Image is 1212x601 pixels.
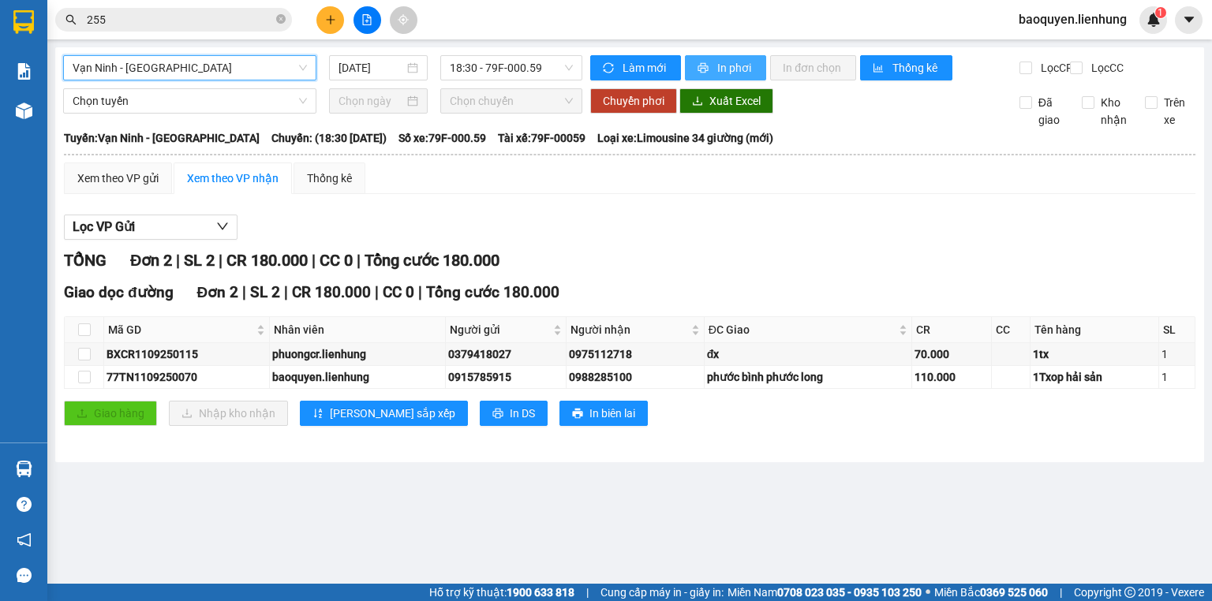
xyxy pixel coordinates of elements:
[339,59,403,77] input: 11/09/2025
[130,251,172,270] span: Đơn 2
[1147,13,1161,27] img: icon-new-feature
[603,62,616,75] span: sync
[320,251,353,270] span: CC 0
[307,170,352,187] div: Thống kê
[480,401,548,426] button: printerIn DS
[1033,368,1155,386] div: 1Txop hải sản
[426,283,559,301] span: Tổng cước 180.000
[284,283,288,301] span: |
[1175,6,1203,34] button: caret-down
[912,317,992,343] th: CR
[1094,94,1133,129] span: Kho nhận
[707,345,909,363] div: đx
[383,283,414,301] span: CC 0
[187,170,279,187] div: Xem theo VP nhận
[1155,7,1166,18] sup: 1
[915,368,989,386] div: 110.000
[73,56,307,80] span: Vạn Ninh - Phước Long
[1158,94,1196,129] span: Trên xe
[292,283,371,301] span: CR 180.000
[242,283,246,301] span: |
[429,584,574,601] span: Hỗ trợ kỹ thuật:
[1033,345,1155,363] div: 1tx
[1034,59,1075,77] span: Lọc CR
[709,321,896,338] span: ĐC Giao
[390,6,417,34] button: aim
[873,62,886,75] span: bar-chart
[707,368,909,386] div: phước bình phước long
[365,251,499,270] span: Tổng cước 180.000
[980,586,1048,599] strong: 0369 525 060
[197,283,239,301] span: Đơn 2
[992,317,1031,343] th: CC
[104,366,270,389] td: 77TN1109250070
[692,95,703,108] span: download
[1085,59,1126,77] span: Lọc CC
[16,63,32,80] img: solution-icon
[108,321,253,338] span: Mã GD
[272,345,442,363] div: phuongcr.lienhung
[73,217,135,237] span: Lọc VP Gửi
[17,532,32,547] span: notification
[184,251,215,270] span: SL 2
[590,55,681,80] button: syncLàm mới
[361,14,372,25] span: file-add
[559,401,648,426] button: printerIn biên lai
[16,461,32,477] img: warehouse-icon
[1060,584,1062,601] span: |
[64,215,238,240] button: Lọc VP Gửi
[777,586,922,599] strong: 0708 023 035 - 0935 103 250
[1124,587,1135,598] span: copyright
[770,55,856,80] button: In đơn chọn
[16,103,32,119] img: warehouse-icon
[104,343,270,366] td: BXCR1109250115
[169,401,288,426] button: downloadNhập kho nhận
[569,345,701,363] div: 0975112718
[271,129,387,147] span: Chuyến: (18:30 [DATE])
[450,321,551,338] span: Người gửi
[312,251,316,270] span: |
[316,6,344,34] button: plus
[270,317,445,343] th: Nhân viên
[107,368,267,386] div: 77TN1109250070
[679,88,773,114] button: downloadXuất Excel
[226,251,308,270] span: CR 180.000
[418,283,422,301] span: |
[498,129,585,147] span: Tài xế: 79F-00059
[1159,317,1195,343] th: SL
[1182,13,1196,27] span: caret-down
[698,62,711,75] span: printer
[312,408,324,420] span: sort-ascending
[589,405,635,422] span: In biên lai
[569,368,701,386] div: 0988285100
[17,497,32,512] span: question-circle
[250,283,280,301] span: SL 2
[623,59,668,77] span: Làm mới
[1161,345,1192,363] div: 1
[600,584,724,601] span: Cung cấp máy in - giấy in:
[860,55,952,80] button: bar-chartThống kê
[450,56,574,80] span: 18:30 - 79F-000.59
[685,55,766,80] button: printerIn phơi
[375,283,379,301] span: |
[330,405,455,422] span: [PERSON_NAME] sắp xếp
[590,88,677,114] button: Chuyển phơi
[717,59,754,77] span: In phơi
[339,92,403,110] input: Chọn ngày
[926,589,930,595] span: ⚪️
[709,92,761,110] span: Xuất Excel
[64,132,260,144] b: Tuyến: Vạn Ninh - [GEOGRAPHIC_DATA]
[448,345,564,363] div: 0379418027
[276,13,286,28] span: close-circle
[77,170,159,187] div: Xem theo VP gửi
[915,345,989,363] div: 70.000
[492,408,503,420] span: printer
[73,89,307,113] span: Chọn tuyến
[64,401,157,426] button: uploadGiao hàng
[398,129,486,147] span: Số xe: 79F-000.59
[507,586,574,599] strong: 1900 633 818
[934,584,1048,601] span: Miền Bắc
[64,251,107,270] span: TỔNG
[216,220,229,233] span: down
[272,368,442,386] div: baoquyen.lienhung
